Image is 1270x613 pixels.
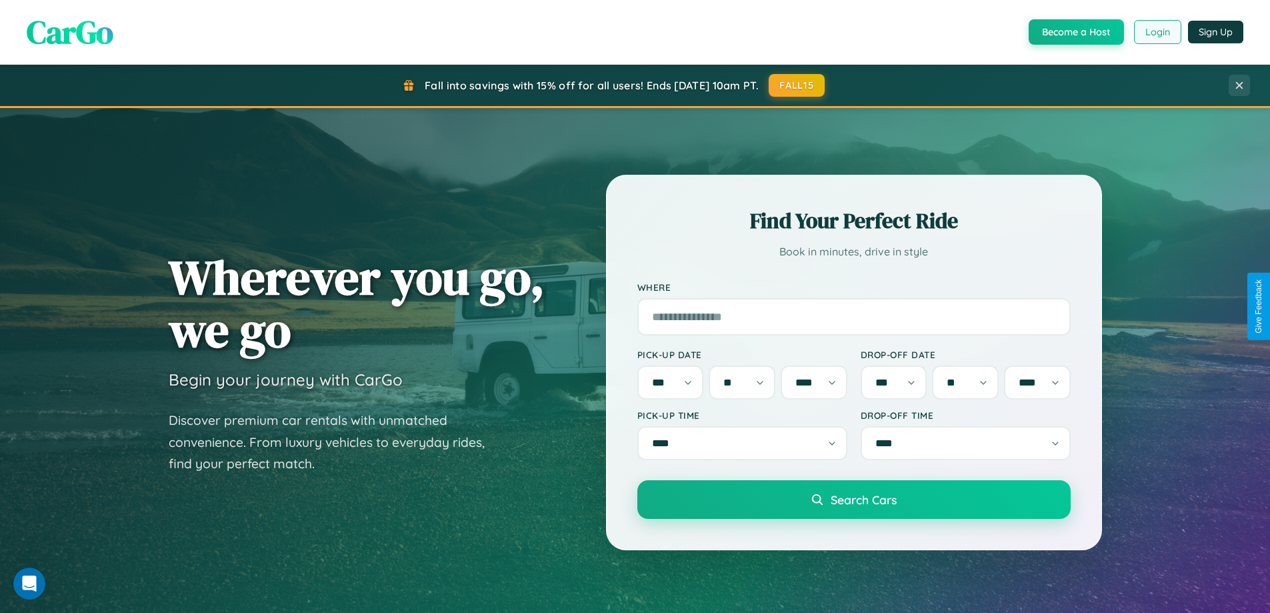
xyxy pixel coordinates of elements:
button: Sign Up [1188,21,1243,43]
button: Search Cars [637,480,1071,519]
span: CarGo [27,10,113,54]
p: Discover premium car rentals with unmatched convenience. From luxury vehicles to everyday rides, ... [169,410,502,475]
label: Drop-off Time [861,410,1071,421]
label: Where [637,281,1071,293]
span: Fall into savings with 15% off for all users! Ends [DATE] 10am PT. [425,79,759,92]
button: FALL15 [769,74,825,97]
iframe: Intercom live chat [13,568,45,600]
label: Pick-up Time [637,410,847,421]
label: Pick-up Date [637,349,847,360]
button: Login [1134,20,1181,44]
h1: Wherever you go, we go [169,251,545,356]
span: Search Cars [831,492,897,507]
p: Book in minutes, drive in style [637,242,1071,261]
h3: Begin your journey with CarGo [169,370,403,390]
div: Give Feedback [1254,279,1263,334]
button: Become a Host [1029,19,1124,45]
h2: Find Your Perfect Ride [637,206,1071,235]
label: Drop-off Date [861,349,1071,360]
